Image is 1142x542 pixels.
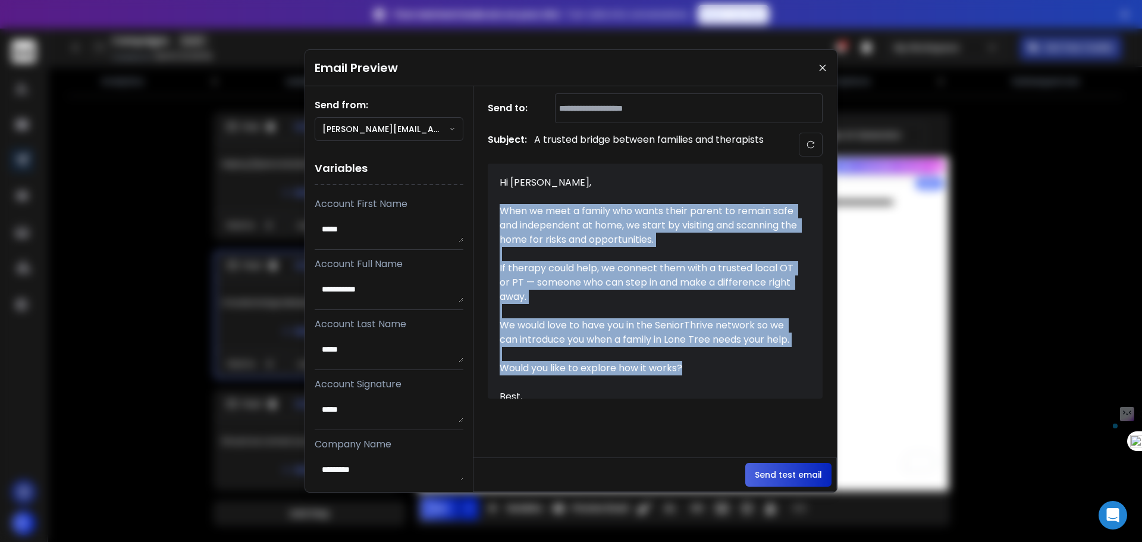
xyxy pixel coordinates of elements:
[1099,501,1127,530] div: Open Intercom Messenger
[500,176,797,475] div: Hi [PERSON_NAME], When we meet a family who wants their parent to remain safe and independent at ...
[315,377,463,391] p: Account Signature
[488,101,535,115] h1: Send to:
[315,98,463,112] h1: Send from:
[315,317,463,331] p: Account Last Name
[315,59,398,76] h1: Email Preview
[534,133,764,156] p: A trusted bridge between families and therapists
[488,133,527,156] h1: Subject:
[315,197,463,211] p: Account First Name
[745,463,832,487] button: Send test email
[315,153,463,185] h1: Variables
[315,257,463,271] p: Account Full Name
[315,437,463,452] p: Company Name
[322,123,449,135] p: [PERSON_NAME][EMAIL_ADDRESS][DOMAIN_NAME]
